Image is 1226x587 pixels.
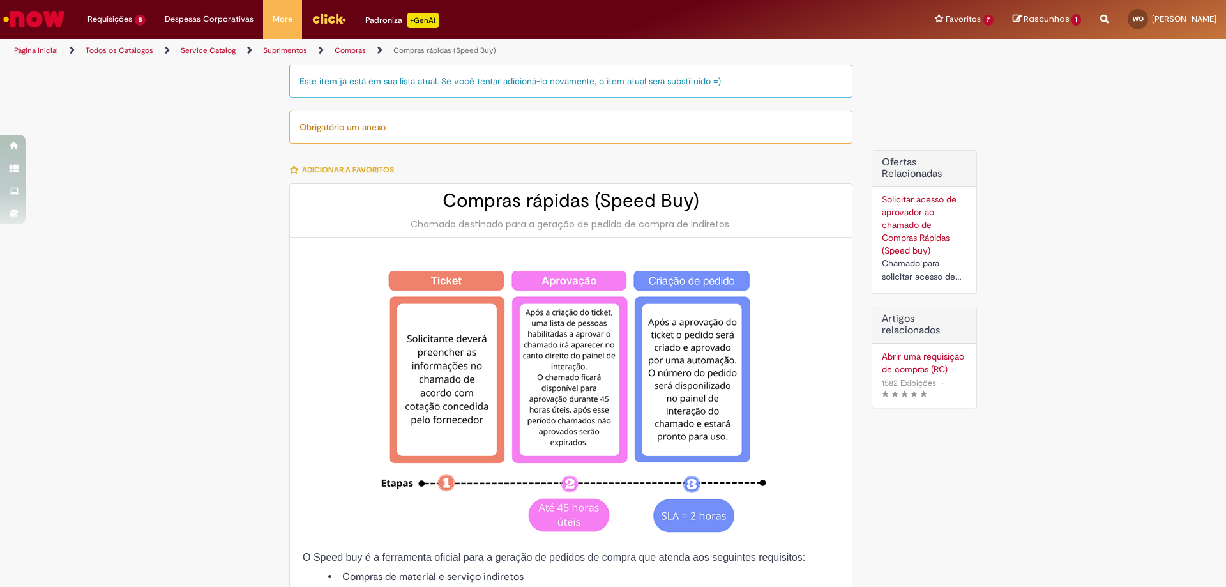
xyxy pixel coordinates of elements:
a: Todos os Catálogos [86,45,153,56]
div: Chamado para solicitar acesso de aprovador ao ticket de Speed buy [882,257,967,284]
span: More [273,13,292,26]
h2: Compras rápidas (Speed Buy) [303,190,839,211]
div: Obrigatório um anexo. [289,111,852,144]
span: O Speed buy é a ferramenta oficial para a geração de pedidos de compra que atenda aos seguintes r... [303,552,805,563]
span: Despesas Corporativas [165,13,254,26]
button: Adicionar a Favoritos [289,156,401,183]
h3: Artigos relacionados [882,314,967,336]
span: WO [1133,15,1144,23]
div: Padroniza [365,13,439,28]
div: Este item já está em sua lista atual. Se você tentar adicioná-lo novamente, o item atual será sub... [289,65,852,98]
ul: Trilhas de página [10,39,808,63]
a: Compras rápidas (Speed Buy) [393,45,496,56]
span: • [939,374,946,392]
div: Chamado destinado para a geração de pedido de compra de indiretos. [303,218,839,231]
span: Rascunhos [1024,13,1070,25]
li: Compras de material e serviço indiretos [328,570,839,584]
span: 5 [135,15,146,26]
h2: Ofertas Relacionadas [882,157,967,179]
a: Página inicial [14,45,58,56]
span: Favoritos [946,13,981,26]
span: [PERSON_NAME] [1152,13,1216,24]
img: ServiceNow [1,6,67,32]
p: +GenAi [407,13,439,28]
a: Solicitar acesso de aprovador ao chamado de Compras Rápidas (Speed buy) [882,194,957,256]
a: Compras [335,45,366,56]
div: Ofertas Relacionadas [872,150,977,294]
a: Rascunhos [1013,13,1081,26]
img: click_logo_yellow_360x200.png [312,9,346,28]
a: Suprimentos [263,45,307,56]
span: 1 [1071,14,1081,26]
a: Abrir uma requisição de compras (RC) [882,350,967,376]
span: Requisições [87,13,132,26]
span: 7 [983,15,994,26]
a: Service Catalog [181,45,236,56]
span: Adicionar a Favoritos [302,165,394,175]
span: 1582 Exibições [882,377,936,388]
